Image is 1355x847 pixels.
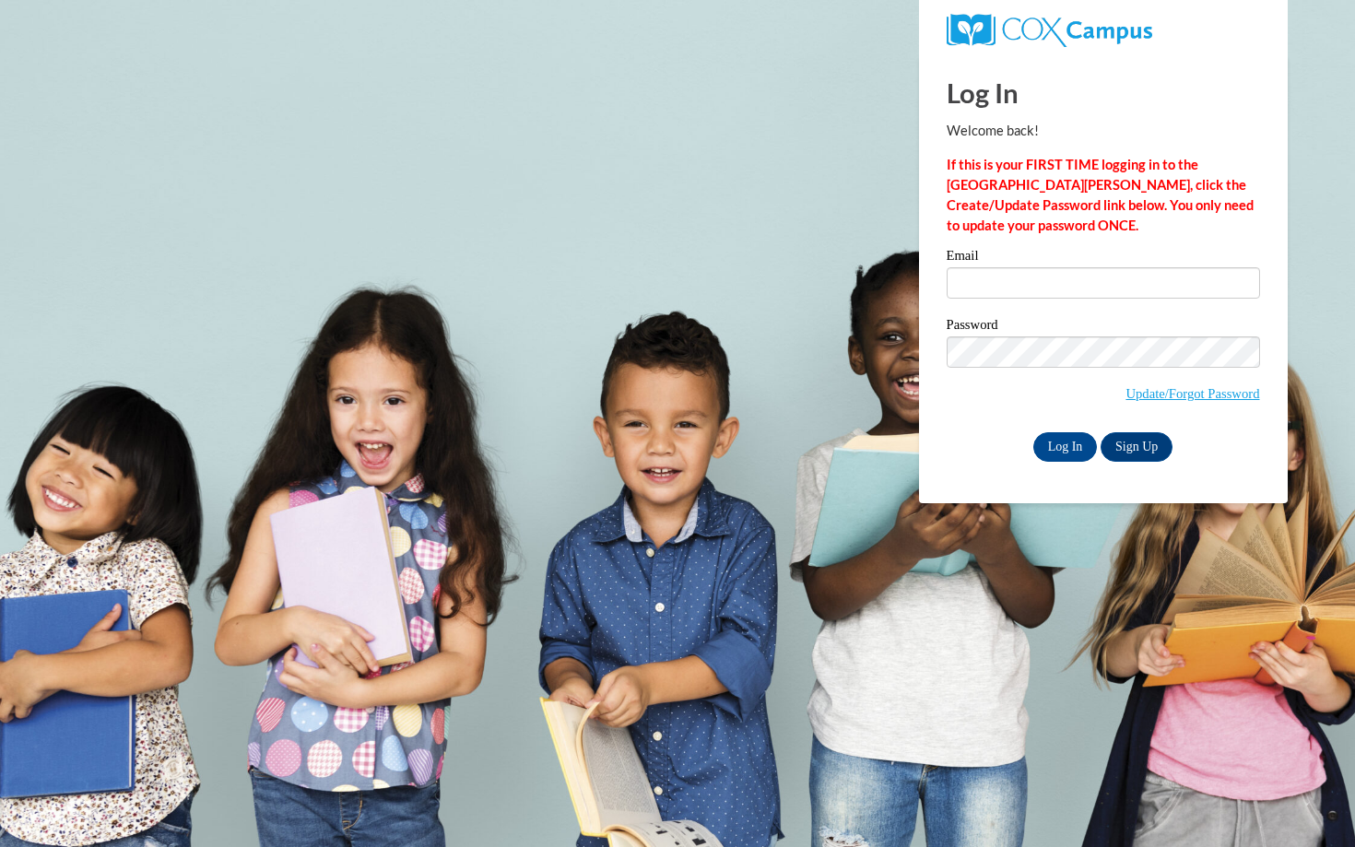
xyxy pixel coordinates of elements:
[947,14,1152,47] img: COX Campus
[1125,386,1259,401] a: Update/Forgot Password
[947,21,1152,37] a: COX Campus
[947,249,1260,267] label: Email
[1033,432,1098,462] input: Log In
[1101,432,1172,462] a: Sign Up
[947,74,1260,112] h1: Log In
[947,121,1260,141] p: Welcome back!
[947,157,1254,233] strong: If this is your FIRST TIME logging in to the [GEOGRAPHIC_DATA][PERSON_NAME], click the Create/Upd...
[947,318,1260,336] label: Password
